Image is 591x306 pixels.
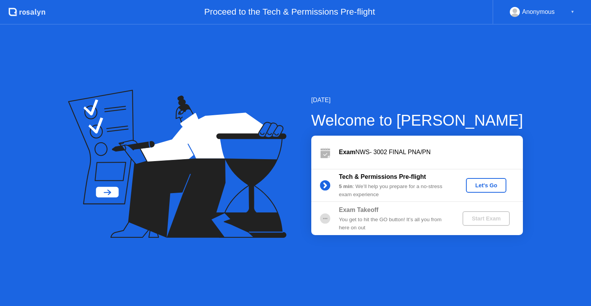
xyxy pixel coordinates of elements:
div: ▼ [571,7,574,17]
div: : We’ll help you prepare for a no-stress exam experience [339,183,450,198]
b: Exam [339,149,356,155]
div: Welcome to [PERSON_NAME] [311,109,523,132]
div: Anonymous [522,7,555,17]
div: [DATE] [311,96,523,105]
b: Tech & Permissions Pre-flight [339,173,426,180]
div: You get to hit the GO button! It’s all you from here on out [339,216,450,232]
b: 5 min [339,183,353,189]
button: Let's Go [466,178,506,193]
div: Start Exam [466,215,507,222]
b: Exam Takeoff [339,207,379,213]
button: Start Exam [462,211,510,226]
div: Let's Go [469,182,503,188]
div: NWS- 3002 FINAL PNA/PN [339,148,523,157]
